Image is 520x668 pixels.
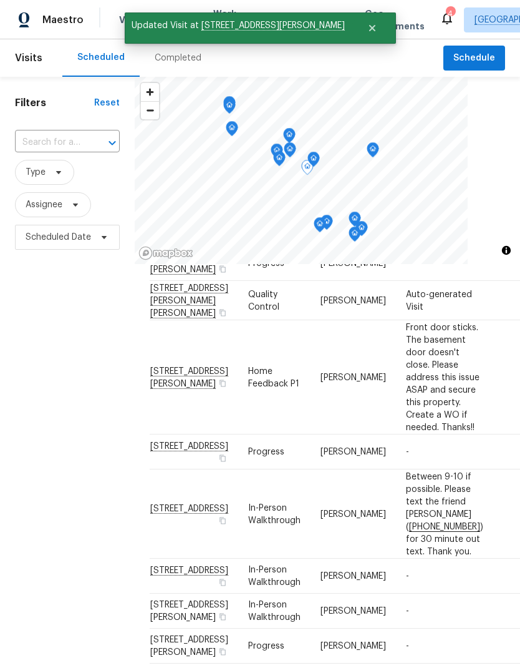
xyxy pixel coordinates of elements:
button: Schedule [443,46,505,71]
span: - [406,259,409,268]
button: Copy Address [217,377,228,388]
div: Map marker [349,227,361,246]
button: Copy Address [217,453,228,464]
button: Copy Address [217,611,228,622]
span: Between 9-10 if possible. Please text the friend [PERSON_NAME] ( ) for 30 minute out text. Thank ... [406,472,483,556]
span: [STREET_ADDRESS][PERSON_NAME] [150,636,228,657]
div: Scheduled [77,51,125,64]
span: Front door sticks. The basement door doesn't close. Please address this issue ASAP and secure thi... [406,323,479,431]
canvas: Map [135,77,468,264]
span: Progress [248,259,284,268]
div: Map marker [320,215,333,234]
div: Map marker [223,99,236,118]
span: Schedule [453,51,495,66]
span: - [406,607,409,616]
span: Maestro [42,14,84,26]
div: Map marker [367,142,379,162]
span: Home Feedback P1 [248,366,299,388]
div: Map marker [223,96,236,115]
div: Map marker [301,160,314,179]
span: Progress [248,448,284,456]
button: Copy Address [217,307,228,318]
span: Zoom out [141,102,159,119]
div: Map marker [349,212,361,231]
button: Close [352,16,393,41]
span: In-Person Walkthrough [248,503,301,524]
h1: Filters [15,97,94,109]
span: Work Orders [213,7,245,32]
div: Map marker [284,142,296,162]
div: Completed [155,52,201,64]
span: In-Person Walkthrough [248,566,301,587]
span: [PERSON_NAME] [320,448,386,456]
span: Visits [119,14,145,26]
span: [STREET_ADDRESS][PERSON_NAME] [150,601,228,622]
button: Copy Address [217,646,228,657]
span: Geo Assignments [365,7,425,32]
div: Map marker [307,152,320,171]
div: 4 [446,7,455,20]
button: Copy Address [217,263,228,275]
span: [PERSON_NAME] [320,373,386,381]
a: Mapbox homepage [138,246,193,260]
span: Visits [15,44,42,72]
span: Quality Control [248,290,279,311]
button: Open [104,134,121,152]
div: Map marker [283,128,296,147]
span: [PERSON_NAME] [320,572,386,581]
span: In-Person Walkthrough [248,601,301,622]
div: Map marker [273,151,286,170]
span: Type [26,166,46,179]
div: Map marker [271,144,283,163]
span: - [406,572,409,581]
span: Progress [248,642,284,651]
span: [PERSON_NAME] [320,509,386,518]
span: [PERSON_NAME] [320,642,386,651]
span: Scheduled Date [26,231,91,243]
div: Map marker [226,121,238,140]
span: Toggle attribution [503,243,510,257]
input: Search for an address... [15,133,85,152]
span: [PERSON_NAME] [320,259,386,268]
span: [PERSON_NAME] [320,296,386,305]
button: Copy Address [217,577,228,588]
div: Map marker [355,221,368,240]
span: - [406,642,409,651]
button: Zoom in [141,83,159,101]
button: Copy Address [217,514,228,526]
div: Reset [94,97,120,109]
span: - [406,448,409,456]
div: Map marker [314,217,326,237]
button: Zoom out [141,101,159,119]
span: [PERSON_NAME] [320,607,386,616]
span: Auto-generated Visit [406,290,472,311]
span: Assignee [26,199,62,211]
button: Toggle attribution [499,243,514,258]
span: Updated Visit at [125,12,352,39]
